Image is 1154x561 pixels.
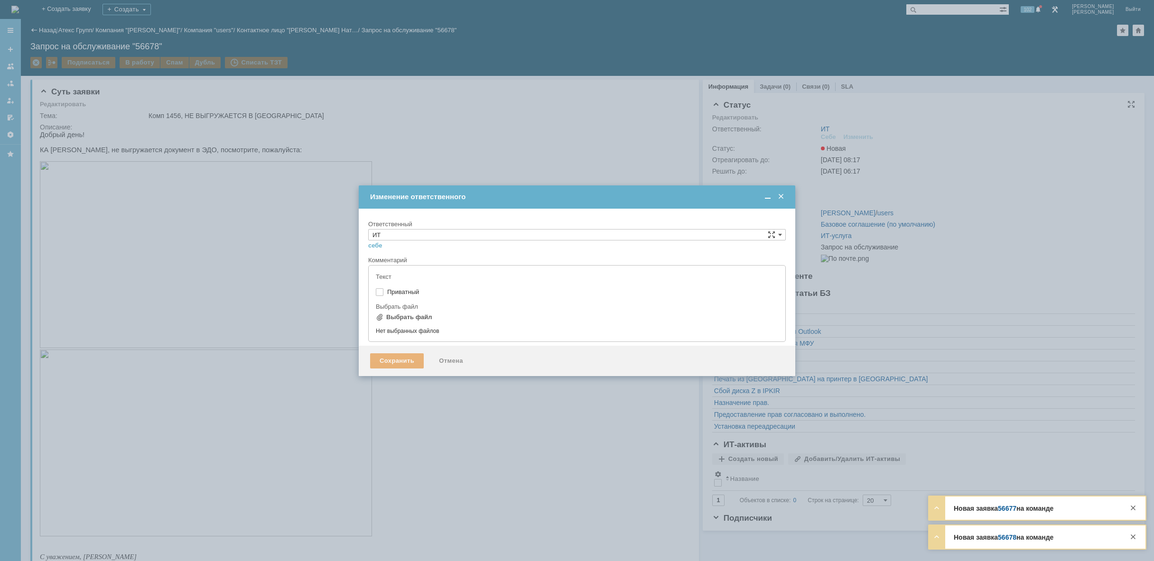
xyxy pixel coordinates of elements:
[931,502,942,514] div: Развернуть
[998,505,1016,512] a: 56677
[386,313,432,321] div: Выбрать файл
[368,256,786,265] div: Комментарий
[376,274,776,280] div: Текст
[376,324,778,335] div: Нет выбранных файлов
[368,242,382,249] a: себе
[931,531,942,543] div: Развернуть
[998,533,1016,541] a: 56678
[370,193,786,201] div: Изменение ответственного
[954,505,1053,512] strong: Новая заявка на команде
[368,221,784,227] div: Ответственный
[954,533,1053,541] strong: Новая заявка на команде
[376,303,776,310] div: Выбрать файл
[387,288,776,296] label: Приватный
[1127,531,1139,543] div: Закрыть
[763,193,772,201] span: Свернуть (Ctrl + M)
[62,470,123,478] a: @[DOMAIN_NAME]
[1127,502,1139,514] div: Закрыть
[776,193,786,201] span: Закрыть
[768,231,775,239] span: Сложная форма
